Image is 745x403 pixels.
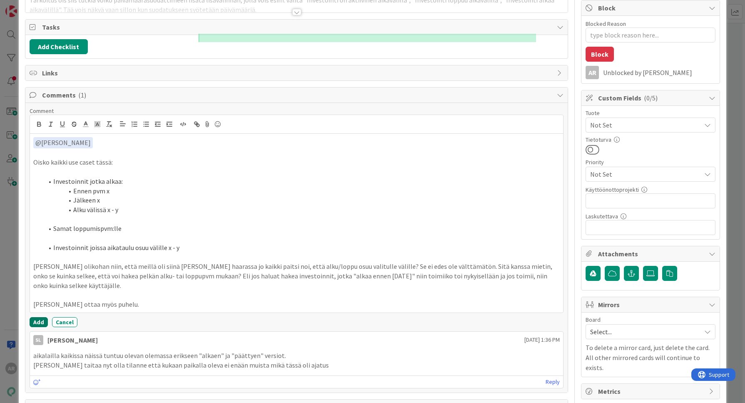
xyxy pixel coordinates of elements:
[586,213,618,220] label: Laskutettava
[586,159,715,165] div: Priority
[17,1,38,11] span: Support
[586,20,626,28] label: Blocked Reason
[35,138,41,147] span: @
[43,205,560,215] li: Alku välissä x - y
[42,90,553,100] span: Comments
[47,335,98,345] div: [PERSON_NAME]
[35,138,91,147] span: [PERSON_NAME]
[590,326,697,338] span: Select...
[524,335,560,344] span: [DATE] 1:36 PM
[30,107,54,115] span: Comment
[546,377,560,387] a: Reply
[590,119,697,131] span: Not Set
[598,386,705,396] span: Metrics
[33,351,560,360] p: aikalailla kaikissa näissä tuntuu olevan olemassa erikseen "alkaen" ja "päättyen" versiot.
[598,93,705,103] span: Custom Fields
[586,47,614,62] button: Block
[43,224,560,233] li: Samat loppumispvm:lle
[33,158,560,167] p: Oisko kaikki use caset tässä:
[43,195,560,205] li: Jälkeen x
[586,137,715,143] div: Tietoturva
[42,22,553,32] span: Tasks
[586,317,601,323] span: Board
[586,66,599,79] div: AR
[598,300,705,310] span: Mirrors
[30,317,48,327] button: Add
[78,91,86,99] span: ( 1 )
[33,262,560,290] p: [PERSON_NAME] olikohan niin, että meillä oli siinä [PERSON_NAME] haarassa jo kaikki paitsi noi, e...
[33,360,560,370] p: [PERSON_NAME] taitaa nyt olla tilanne että kukaan paikalla oleva ei enään muista mikä tässä oli a...
[33,300,560,309] p: [PERSON_NAME] ottaa myös puhelu.
[43,177,560,186] li: Investoinnit jotka alkaa:
[590,168,697,180] span: Not Set
[43,186,560,196] li: Ennen pvm x
[586,186,639,193] label: Käyttöönottoprojekti
[33,335,43,345] div: sl
[586,110,715,116] div: Tuote
[598,3,705,13] span: Block
[603,69,715,76] div: Unblocked by [PERSON_NAME]
[52,317,77,327] button: Cancel
[30,39,88,54] button: Add Checklist
[43,243,560,253] li: Investoinnit joissa aikataulu osuu välille x - y
[586,343,715,373] p: To delete a mirror card, just delete the card. All other mirrored cards will continue to exists.
[598,249,705,259] span: Attachments
[644,94,658,102] span: ( 0/5 )
[42,68,553,78] span: Links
